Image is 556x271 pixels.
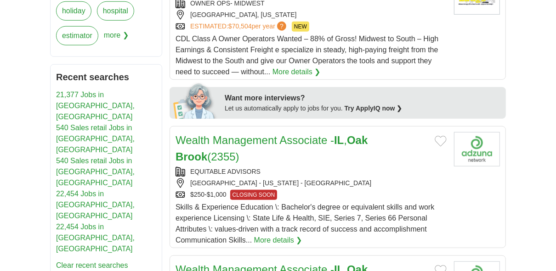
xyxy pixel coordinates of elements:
strong: IL [334,134,344,146]
span: ? [277,22,286,31]
a: hospital [97,1,134,21]
a: More details ❯ [272,66,321,77]
div: [GEOGRAPHIC_DATA] - [US_STATE] - [GEOGRAPHIC_DATA] [176,178,447,188]
button: Add to favorite jobs [435,136,447,147]
span: CLOSING SOON [230,190,278,200]
a: estimator [56,26,98,45]
a: 22,454 Jobs in [GEOGRAPHIC_DATA], [GEOGRAPHIC_DATA] [56,223,135,253]
a: Try ApplyIQ now ❯ [345,105,403,112]
div: [GEOGRAPHIC_DATA], [US_STATE] [176,10,447,20]
strong: Oak [347,134,368,146]
div: EQUITABLE ADVISORS [176,167,447,177]
div: Let us automatically apply to jobs for you. [225,104,500,113]
a: More details ❯ [254,235,302,246]
a: 540 Sales retail Jobs in [GEOGRAPHIC_DATA], [GEOGRAPHIC_DATA] [56,124,135,154]
a: holiday [56,1,91,21]
span: more ❯ [104,26,129,51]
span: Skills & Experience Education \: Bachelor's degree or equivalent skills and work experience Licen... [176,203,434,244]
strong: Brook [176,150,207,163]
a: 540 Sales retail Jobs in [GEOGRAPHIC_DATA], [GEOGRAPHIC_DATA] [56,157,135,187]
a: 22,454 Jobs in [GEOGRAPHIC_DATA], [GEOGRAPHIC_DATA] [56,190,135,220]
div: $250-$1,000 [176,190,447,200]
a: Clear recent searches [56,261,128,269]
a: 21,377 Jobs in [GEOGRAPHIC_DATA], [GEOGRAPHIC_DATA] [56,91,135,121]
h2: Recent searches [56,70,156,84]
img: Company logo [454,132,500,166]
a: ESTIMATED:$70,504per year? [190,22,288,32]
span: CDL Class A Owner Operators Wanted – 88% of Gross! Midwest to South – High Earnings & Consistent ... [176,35,438,76]
div: Want more interviews? [225,93,500,104]
span: NEW [292,22,309,32]
span: $70,504 [228,22,252,30]
a: Wealth Management Associate -IL,Oak Brook(2355) [176,134,368,163]
img: apply-iq-scientist.png [173,82,218,119]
